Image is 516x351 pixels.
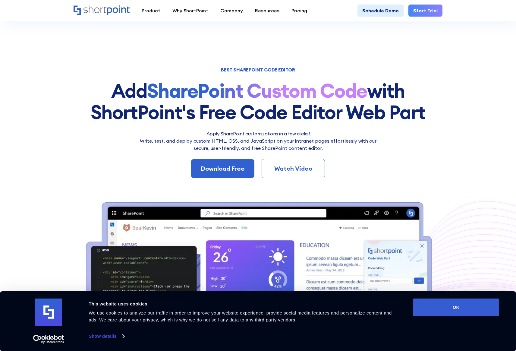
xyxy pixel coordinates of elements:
[89,300,399,308] div: This website uses cookies
[220,7,243,14] div: Company
[136,137,380,152] p: Write, test, and deploy custom HTML, CSS, and JavaScript on your intranet pages effortlessly wi﻿t...
[89,332,124,341] a: Show details
[74,80,442,123] h1: Add with ShortPoint's Free Code Editor Web Part
[142,7,160,14] div: Product
[201,164,245,173] div: Download Free
[408,5,442,17] a: Start Trial
[136,130,380,137] h2: Apply SharePoint customizations in a few clicks!
[89,310,392,322] span: We use cookies to analyze our traffic in order to improve your website experience, provide social...
[166,5,214,17] a: Why ShortPoint
[191,159,254,178] a: Download Free
[147,78,367,103] strong: SharePoint Custom Code
[285,5,313,17] a: Pricing
[74,68,442,72] h1: BEST SHAREPOINT CODE EDITOR
[413,299,499,316] button: OK
[172,7,208,14] div: Why ShortPoint
[255,7,279,14] div: Resources
[74,5,130,16] a: Home
[22,335,75,344] a: Usercentrics Cookiebot - opens in a new window
[214,5,249,17] a: Company
[291,7,307,14] div: Pricing
[136,5,166,17] a: Product
[249,5,285,17] a: Resources
[357,5,404,17] a: Schedule Demo
[262,159,325,178] a: Watch Video
[272,164,315,173] div: Watch Video
[35,299,62,326] img: logo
